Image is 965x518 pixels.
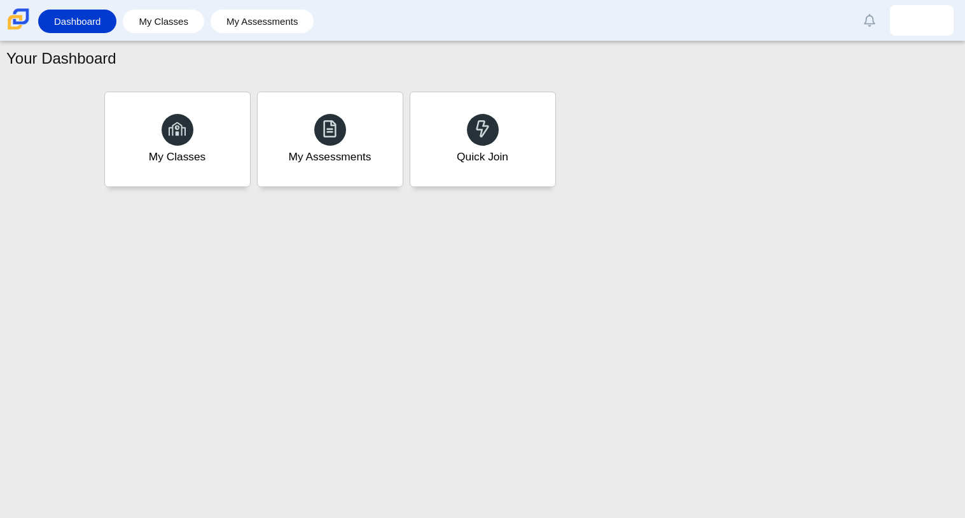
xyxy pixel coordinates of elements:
[104,92,251,187] a: My Classes
[257,92,403,187] a: My Assessments
[5,24,32,34] a: Carmen School of Science & Technology
[410,92,556,187] a: Quick Join
[856,6,884,34] a: Alerts
[457,149,508,165] div: Quick Join
[45,10,110,33] a: Dashboard
[149,149,206,165] div: My Classes
[217,10,308,33] a: My Assessments
[912,10,932,31] img: leonel.castroperez.HeaJMI
[289,149,371,165] div: My Assessments
[129,10,198,33] a: My Classes
[5,6,32,32] img: Carmen School of Science & Technology
[6,48,116,69] h1: Your Dashboard
[890,5,954,36] a: leonel.castroperez.HeaJMI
